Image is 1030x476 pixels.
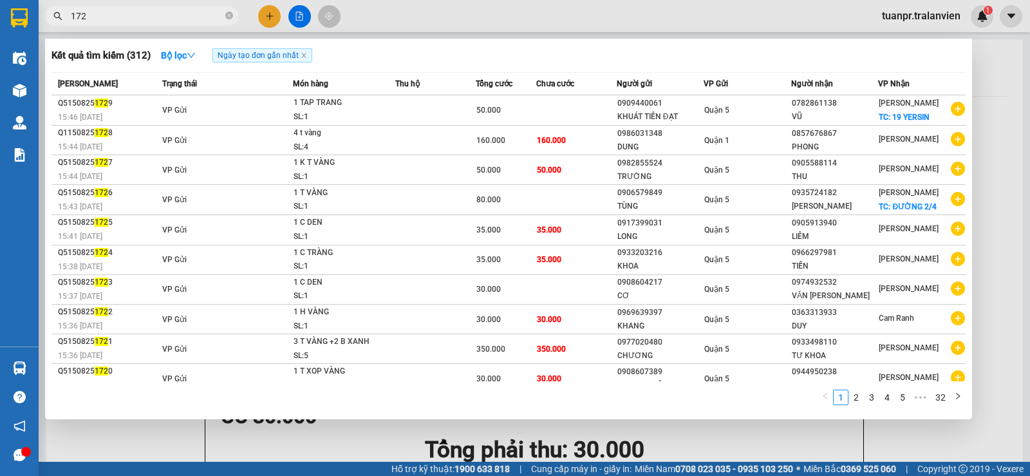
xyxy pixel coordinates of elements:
span: right [954,392,962,400]
div: 0974932532 [792,276,878,289]
div: 0905913940 [792,216,878,230]
li: 3 [864,390,879,405]
span: 15:36 [DATE] [58,351,102,360]
div: TIẾN [792,260,878,273]
span: 172 [95,337,108,346]
a: 5 [895,390,910,405]
span: search [53,12,62,21]
div: QUANG XE ÔM [617,379,704,392]
div: SL: 1 [294,200,390,214]
span: [PERSON_NAME] [58,79,118,88]
div: 1 H VÀNG [294,305,390,319]
span: left [821,392,829,400]
li: Next 5 Pages [910,390,931,405]
li: 1 [833,390,848,405]
span: 172 [95,158,108,167]
img: warehouse-icon [13,52,26,65]
span: Quận 1 [704,136,729,145]
span: 35.000 [537,225,561,234]
b: [DOMAIN_NAME] [108,49,177,59]
div: 0782861138 [792,97,878,110]
span: Chưa cước [536,79,574,88]
span: VP Gửi [162,255,187,264]
span: [PERSON_NAME] [879,284,939,293]
span: VP Gửi [162,166,187,175]
span: [PERSON_NAME] [879,373,939,382]
span: Món hàng [293,79,328,88]
div: TÙNG [617,200,704,213]
span: [PERSON_NAME] [879,343,939,352]
img: warehouse-icon [13,361,26,375]
li: (c) 2017 [108,61,177,77]
div: 0966297981 [792,246,878,260]
span: TC: 19 YERSIN [879,113,930,122]
li: 32 [931,390,950,405]
span: plus-circle [951,132,965,146]
div: CHƯƠNG [617,349,704,363]
div: Q5150825 3 [58,276,158,289]
li: 4 [879,390,895,405]
div: 0909440061 [617,97,704,110]
div: Q5150825 6 [58,186,158,200]
span: Trạng thái [162,79,197,88]
span: VP Gửi [162,315,187,324]
span: Quận 5 [704,345,729,354]
a: 32 [932,390,950,405]
span: 50.000 [476,166,501,175]
span: [PERSON_NAME] [879,99,939,108]
li: Next Page [950,390,966,405]
div: CƠ [617,289,704,303]
div: SL: 1 [294,260,390,274]
b: Trà Lan Viên - Gửi khách hàng [79,19,127,146]
img: solution-icon [13,148,26,162]
div: 0977020480 [617,336,704,349]
span: 35.000 [537,255,561,264]
span: VP Gửi [162,106,187,115]
button: Bộ lọcdown [151,45,206,66]
div: TRANG [792,379,878,392]
div: Q5150825 1 [58,335,158,348]
span: 172 [95,99,108,108]
div: Q5150825 0 [58,365,158,378]
div: DUY [792,319,878,333]
span: VP Gửi [162,374,187,383]
span: [PERSON_NAME] [879,224,939,233]
button: left [818,390,833,405]
span: [PERSON_NAME] [879,135,939,144]
div: 0935724182 [792,186,878,200]
span: 172 [95,218,108,227]
div: DUNG [617,140,704,154]
div: Q5150825 9 [58,97,158,110]
span: Thu hộ [395,79,420,88]
span: [PERSON_NAME] [879,164,939,173]
div: 0969639397 [617,306,704,319]
span: plus-circle [951,192,965,206]
span: 160.000 [476,136,505,145]
span: Quận 5 [704,195,729,204]
div: 0944950238 [792,365,878,379]
div: 0933498110 [792,336,878,349]
span: close-circle [225,10,233,23]
span: notification [14,420,26,432]
span: 15:46 [DATE] [58,113,102,122]
a: 4 [880,390,894,405]
div: TƯ KHOA [792,349,878,363]
span: 15:37 [DATE] [58,292,102,301]
div: 1 C DEN [294,216,390,230]
input: Tìm tên, số ĐT hoặc mã đơn [71,9,223,23]
button: right [950,390,966,405]
div: 0363313933 [792,306,878,319]
a: 3 [865,390,879,405]
div: 3 T VÀNG +2 B XANH [294,335,390,349]
span: 172 [95,278,108,287]
span: 15:38 [DATE] [58,262,102,271]
span: Quận 5 [704,374,729,383]
div: [PERSON_NAME] [792,200,878,213]
span: 15:35 [DATE] [58,381,102,390]
span: 15:41 [DATE] [58,232,102,241]
div: SL: 1 [294,170,390,184]
span: 15:44 [DATE] [58,172,102,181]
div: 0905588114 [792,157,878,170]
div: 0933203216 [617,246,704,260]
div: 0906579849 [617,186,704,200]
